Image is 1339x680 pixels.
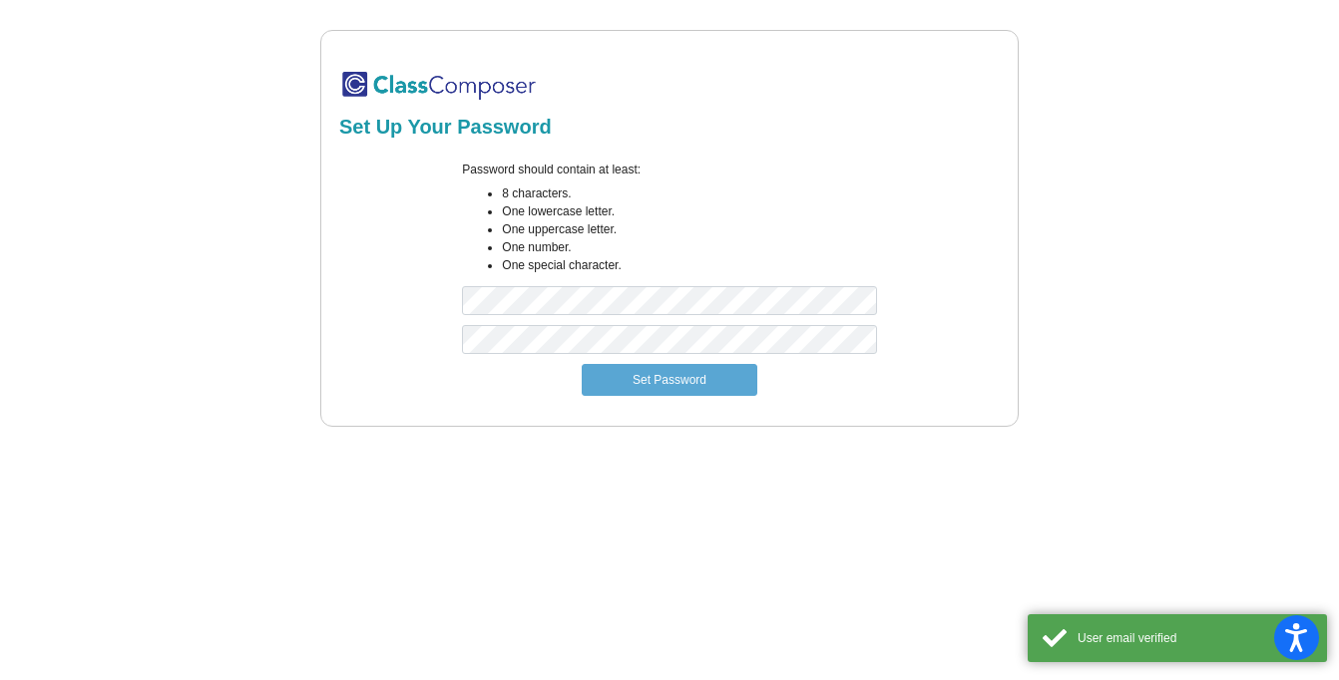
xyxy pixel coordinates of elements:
[502,256,876,274] li: One special character.
[502,202,876,220] li: One lowercase letter.
[339,115,1000,139] h2: Set Up Your Password
[582,364,757,396] button: Set Password
[502,184,876,202] li: 8 characters.
[502,220,876,238] li: One uppercase letter.
[462,161,641,178] label: Password should contain at least:
[502,238,876,256] li: One number.
[1078,629,1312,647] div: User email verified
